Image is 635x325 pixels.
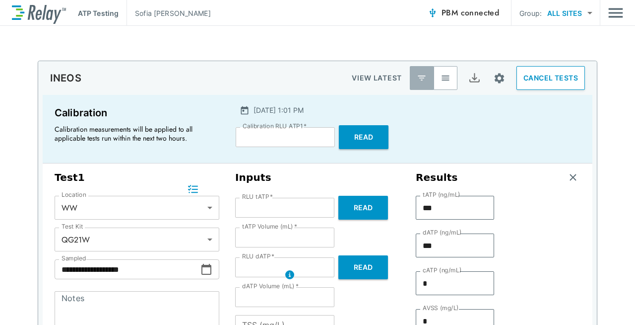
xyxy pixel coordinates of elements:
img: Connected Icon [428,8,438,18]
div: WW [55,198,219,218]
h3: Test 1 [55,171,219,184]
span: PBM [442,6,499,20]
button: Read [339,125,388,149]
button: Site setup [486,65,512,91]
p: Sofia [PERSON_NAME] [135,8,211,18]
label: Location [62,191,86,198]
img: Drawer Icon [608,3,623,22]
button: CANCEL TESTS [516,66,585,90]
h3: Results [416,171,458,184]
img: Export Icon [468,72,481,84]
input: Choose date, selected date is Oct 8, 2025 [55,259,200,279]
label: Calibration RLU ATP1 [243,123,307,130]
p: Group: [519,8,542,18]
label: dATP (ng/mL) [423,229,462,236]
button: Main menu [608,3,623,22]
p: ATP Testing [78,8,119,18]
img: Calender Icon [240,105,250,115]
p: VIEW LATEST [352,72,402,84]
label: RLU tATP [242,193,273,200]
p: INEOS [50,72,81,84]
img: Settings Icon [493,72,506,84]
h3: Inputs [235,171,400,184]
button: Read [338,196,388,220]
img: LuminUltra Relay [12,2,66,24]
label: Sampled [62,255,86,262]
label: Test Kit [62,223,83,230]
button: Read [338,255,388,279]
iframe: Resource center [534,295,625,318]
img: Remove [568,172,578,182]
p: Calibration [55,105,218,121]
p: [DATE] 1:01 PM [254,105,304,115]
label: tATP (ng/mL) [423,191,460,198]
img: Latest [417,73,427,83]
p: Calibration measurements will be applied to all applicable tests run within the next two hours. [55,125,213,143]
button: PBM connected [424,3,503,23]
label: dATP Volume (mL) [242,283,299,290]
img: View All [441,73,450,83]
label: cATP (ng/mL) [423,267,461,274]
button: Export [462,66,486,90]
div: QG21W [55,230,219,249]
label: AVSS (mg/L) [423,305,459,312]
label: tATP Volume (mL) [242,223,297,230]
label: RLU dATP [242,253,274,260]
span: connected [461,7,500,18]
